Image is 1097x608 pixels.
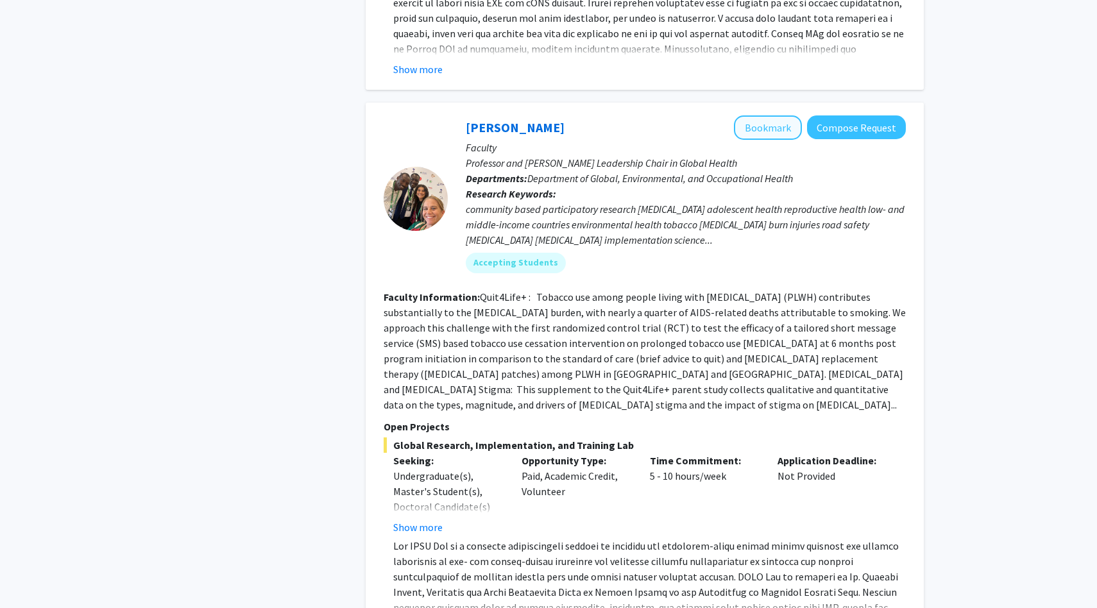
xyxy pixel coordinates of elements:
p: Time Commitment: [650,453,759,468]
div: community based participatory research [MEDICAL_DATA] adolescent health reproductive health low- ... [466,201,906,248]
p: Faculty [466,140,906,155]
button: Show more [393,62,443,77]
button: Add Heather Wipfli to Bookmarks [734,115,802,140]
fg-read-more: Quit4Life+ : Tobacco use among people living with [MEDICAL_DATA] (PLWH) contributes substantially... [384,291,906,411]
span: Department of Global, Environmental, and Occupational Health [527,172,793,185]
p: Application Deadline: [778,453,887,468]
div: Not Provided [768,453,896,535]
iframe: Chat [10,550,55,598]
div: 5 - 10 hours/week [640,453,769,535]
p: Opportunity Type: [522,453,631,468]
a: [PERSON_NAME] [466,119,565,135]
b: Research Keywords: [466,187,556,200]
p: Seeking: [393,453,502,468]
mat-chip: Accepting Students [466,253,566,273]
p: Professor and [PERSON_NAME] Leadership Chair in Global Health [466,155,906,171]
button: Show more [393,519,443,535]
button: Compose Request to Heather Wipfli [807,115,906,139]
b: Departments: [466,172,527,185]
p: Open Projects [384,419,906,434]
span: Global Research, Implementation, and Training Lab [384,437,906,453]
div: Paid, Academic Credit, Volunteer [512,453,640,535]
b: Faculty Information: [384,291,480,303]
div: Undergraduate(s), Master's Student(s), Doctoral Candidate(s) (PhD, MD, DMD, PharmD, etc.), Postdo... [393,468,502,591]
